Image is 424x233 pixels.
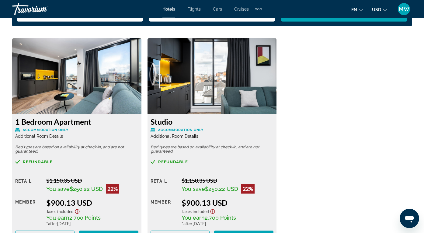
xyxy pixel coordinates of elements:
button: Extra navigation items [255,4,262,14]
button: Show Taxes and Fees disclaimer [74,207,81,214]
span: You save [46,186,70,192]
a: Refundable [151,160,274,164]
span: You earn [46,214,69,221]
div: Member [151,198,177,226]
p: Bed types are based on availability at check-in, and are not guaranteed. [151,145,274,154]
a: Refundable [15,160,138,164]
span: $250.22 USD [205,186,238,192]
button: Select check in and out date [17,6,143,22]
button: User Menu [396,3,412,15]
a: Hotels [162,7,175,12]
div: $1,150.35 USD [182,177,273,184]
span: Additional Room Details [151,134,198,139]
span: after [183,221,193,226]
div: Member [15,198,42,226]
iframe: Button to launch messaging window [400,209,419,228]
span: You save [182,186,205,192]
span: 2,700 Points [69,214,101,221]
img: 1 Bedroom Apartment [12,38,141,114]
div: Retail [151,177,177,194]
p: Bed types are based on availability at check-in, and are not guaranteed. [15,145,138,154]
span: Additional Room Details [15,134,63,139]
a: Cruises [234,7,249,12]
div: Search widget [17,6,407,22]
a: Travorium [12,1,73,17]
span: USD [372,7,381,12]
span: 2,700 Points [205,214,236,221]
span: Taxes included [46,209,74,214]
a: Flights [187,7,201,12]
img: Studio [148,38,277,114]
h3: 1 Bedroom Apartment [15,117,138,126]
span: Refundable [23,160,53,164]
button: Change language [351,5,363,14]
span: $250.22 USD [70,186,103,192]
button: Change currency [372,5,387,14]
div: * [DATE] [182,221,273,226]
h3: Studio [151,117,274,126]
div: $1,150.35 USD [46,177,138,184]
div: Retail [15,177,42,194]
button: Show Taxes and Fees disclaimer [209,207,216,214]
div: 22% [241,184,255,194]
span: Refundable [158,160,188,164]
a: Cars [213,7,222,12]
div: 22% [106,184,119,194]
div: * [DATE] [46,221,138,226]
div: $900.13 USD [46,198,138,207]
span: Taxes included [182,209,209,214]
span: en [351,7,357,12]
div: $900.13 USD [182,198,273,207]
span: MW [399,6,409,12]
span: Accommodation Only [23,128,68,132]
span: Accommodation Only [158,128,204,132]
span: after [48,221,57,226]
span: You earn [182,214,205,221]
